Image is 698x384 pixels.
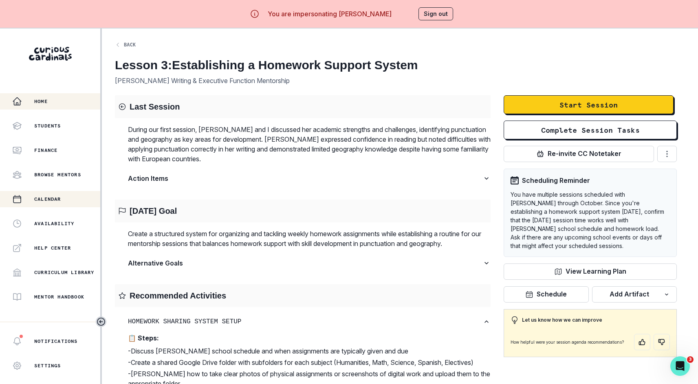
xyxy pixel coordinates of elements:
li: - Create a shared Google Drive folder with subfolders for each subject (Humanities, Math, Science... [128,358,491,367]
p: You have multiple sessions scheduled with [PERSON_NAME] through October. Since you're establishin... [511,190,670,250]
button: Alternative Goals [128,255,491,271]
p: Settings [34,362,61,369]
p: Notifications [34,338,78,345]
span: 3 [687,356,694,363]
p: Finance [34,147,57,154]
button: View Learning Plan [504,263,677,280]
button: Back [115,38,136,51]
h2: [DATE] Goal [130,206,177,216]
p: Scheduling Reminder [522,176,590,185]
p: Curriculum Library [34,269,95,276]
button: Thumbs up [634,334,650,350]
button: Sign out [418,7,453,20]
p: Create a structured system for organizing and tackling weekly homework assignments while establis... [128,229,491,248]
p: You are impersonating [PERSON_NAME] [268,9,392,19]
h2: Last Session [130,102,180,112]
p: Calendar [34,196,61,202]
h2: Recommended Activities [130,291,226,301]
button: Thumbs down [654,334,670,350]
p: Alternative Goals [128,258,482,268]
p: Home [34,98,48,105]
button: Toggle sidebar [96,316,106,327]
p: Mentor Handbook [34,294,84,300]
button: Complete Session Tasks [504,121,677,139]
p: Homework Sharing System Setup [128,317,482,327]
p: How helpful were your session agenda recommendations? [511,339,624,345]
p: Let us know how we can improve [522,316,602,324]
button: Schedule [504,286,589,303]
p: Action Items [128,173,482,183]
p: 📋 Steps: [128,333,491,343]
h2: Lesson 3: Establishing a Homework Support System [115,58,685,72]
p: During our first session, [PERSON_NAME] and I discussed her academic strengths and challenges, id... [128,125,491,164]
button: Homework Sharing System Setup [128,314,491,330]
img: Curious Cardinals Logo [29,47,72,61]
button: Re-invite CC Notetaker [504,146,654,162]
p: Browse Mentors [34,171,81,178]
p: Availability [34,220,74,227]
p: Back [124,42,136,48]
button: Options [657,146,677,162]
button: Action Items [128,170,491,187]
button: Start Session [504,95,674,114]
p: Help Center [34,245,71,251]
p: Students [34,123,61,129]
p: [PERSON_NAME] Writing & Executive Function Mentorship [115,76,685,86]
li: - Discuss [PERSON_NAME] school schedule and when assignments are typically given and due [128,346,491,356]
iframe: Intercom live chat [670,356,690,376]
button: Add Artifact [592,286,677,303]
